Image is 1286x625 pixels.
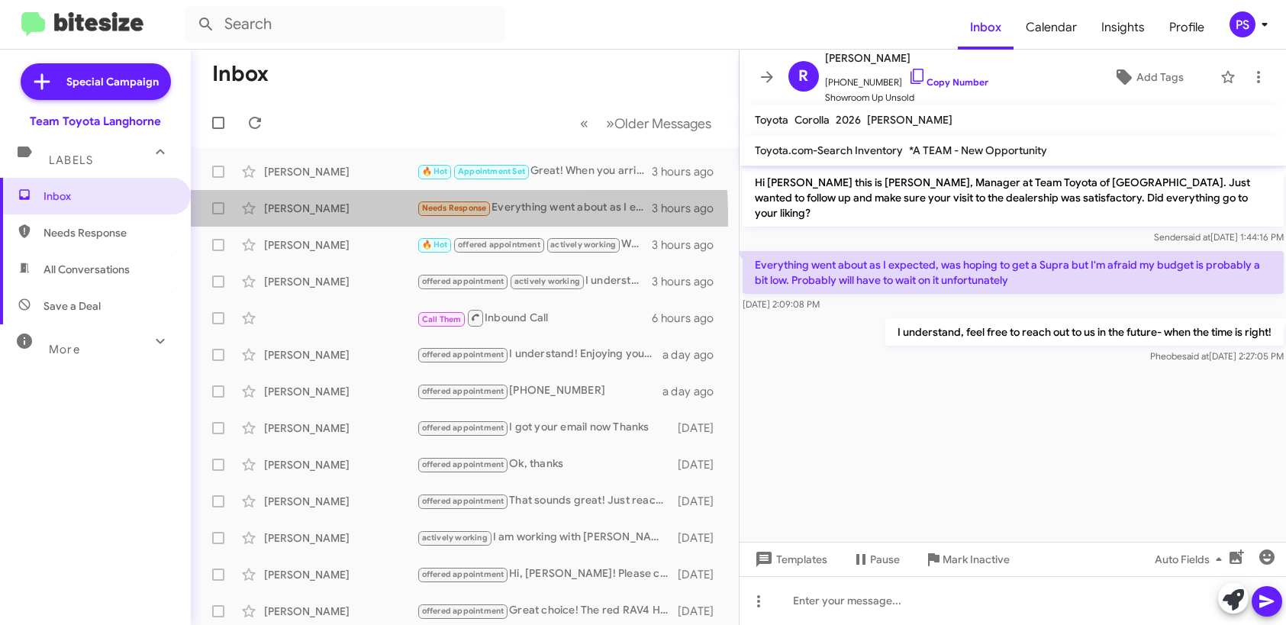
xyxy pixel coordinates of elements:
button: Add Tags [1084,63,1213,91]
span: actively working [550,240,616,250]
a: Calendar [1014,5,1089,50]
div: [DATE] [675,604,727,619]
span: Toyota.com-Search Inventory [755,143,903,157]
span: said at [1181,350,1208,362]
div: Great choice! The red RAV4 Hybrid is a popular model. When would you like to come in and explore ... [417,602,675,620]
div: Inbound Call [417,308,652,327]
div: [PERSON_NAME] [264,567,417,582]
a: Special Campaign [21,63,171,100]
div: I got your email now Thanks [417,419,675,437]
span: Templates [752,546,827,573]
div: [PERSON_NAME] [264,164,417,179]
span: Toyota [755,113,788,127]
div: That sounds great! Just reach out when you're ready next week, and we can get everything set up t... [417,492,675,510]
span: actively working [422,533,488,543]
div: I understand that finding the right replacement is key! You can visit Team Toyota of [GEOGRAPHIC_... [417,272,652,290]
span: 2026 [836,113,861,127]
div: a day ago [662,384,727,399]
nav: Page navigation example [572,108,720,139]
a: Insights [1089,5,1157,50]
div: Hi, [PERSON_NAME]! Please check your email to see if that quote came through [417,565,675,583]
span: offered appointment [458,240,540,250]
span: Auto Fields [1155,546,1228,573]
div: [PERSON_NAME] [264,457,417,472]
div: 3 hours ago [652,237,726,253]
div: [PERSON_NAME] [264,530,417,546]
div: [DATE] [675,567,727,582]
span: Showroom Up Unsold [825,90,988,105]
span: Inbox [44,188,173,204]
span: Call Them [422,314,462,324]
span: [PERSON_NAME] [867,113,952,127]
div: Team Toyota Langhorne [30,114,161,129]
div: 3 hours ago [652,164,726,179]
button: PS [1217,11,1269,37]
span: offered appointment [422,350,504,359]
a: Profile [1157,5,1217,50]
span: said at [1183,231,1210,243]
input: Search [185,6,505,43]
span: *A TEAM - New Opportunity [909,143,1047,157]
span: 🔥 Hot [422,166,448,176]
span: offered appointment [422,386,504,396]
div: [DATE] [675,457,727,472]
span: Add Tags [1136,63,1184,91]
div: [PERSON_NAME] [264,420,417,436]
div: [PERSON_NAME] [264,347,417,362]
button: Templates [740,546,840,573]
button: Pause [840,546,912,573]
span: offered appointment [422,276,504,286]
span: Special Campaign [66,74,159,89]
h1: Inbox [212,62,269,86]
span: R [798,64,808,89]
span: More [49,343,80,356]
span: Needs Response [422,203,487,213]
div: Ok, thanks [417,456,675,473]
div: I understand! Enjoying your vehicle is what it's all about. If you ever consider selling in the f... [417,346,662,363]
button: Mark Inactive [912,546,1022,573]
span: offered appointment [422,423,504,433]
div: a day ago [662,347,727,362]
span: [PERSON_NAME] [825,49,988,67]
div: [DATE] [675,530,727,546]
span: Needs Response [44,225,173,240]
div: Everything went about as I expected, was hoping to get a Supra but I'm afraid my budget is probab... [417,199,652,217]
span: « [580,114,588,133]
span: 🔥 Hot [422,240,448,250]
div: [PERSON_NAME] [264,201,417,216]
button: Auto Fields [1143,546,1240,573]
button: Next [597,108,720,139]
div: 6 hours ago [652,311,726,326]
div: Great! When you arrive, head to the building on the left and ask for [PERSON_NAME] [417,163,652,180]
a: Inbox [958,5,1014,50]
span: Corolla [794,113,830,127]
span: Save a Deal [44,298,101,314]
span: Labels [49,153,93,167]
div: [PERSON_NAME] [264,274,417,289]
a: Copy Number [908,76,988,88]
div: [DATE] [675,420,727,436]
span: offered appointment [422,459,504,469]
span: offered appointment [422,569,504,579]
div: [PERSON_NAME] [264,604,417,619]
div: [DATE] [675,494,727,509]
p: Hi [PERSON_NAME] this is [PERSON_NAME], Manager at Team Toyota of [GEOGRAPHIC_DATA]. Just wanted ... [743,169,1284,227]
p: I understand, feel free to reach out to us in the future- when the time is right! [885,318,1283,346]
span: Pheobe [DATE] 2:27:05 PM [1149,350,1283,362]
p: Everything went about as I expected, was hoping to get a Supra but I'm afraid my budget is probab... [743,251,1284,294]
span: » [606,114,614,133]
span: [DATE] 2:09:08 PM [743,298,820,310]
span: [PHONE_NUMBER] [825,67,988,90]
div: PS [1230,11,1255,37]
div: [PERSON_NAME] [264,494,417,509]
div: Well if things change, feel free to reach out to me! We'd be happy to give you a in person apprai... [417,236,652,253]
span: offered appointment [422,606,504,616]
span: All Conversations [44,262,130,277]
div: [PHONE_NUMBER] [417,382,662,400]
span: Mark Inactive [943,546,1010,573]
span: actively working [514,276,580,286]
